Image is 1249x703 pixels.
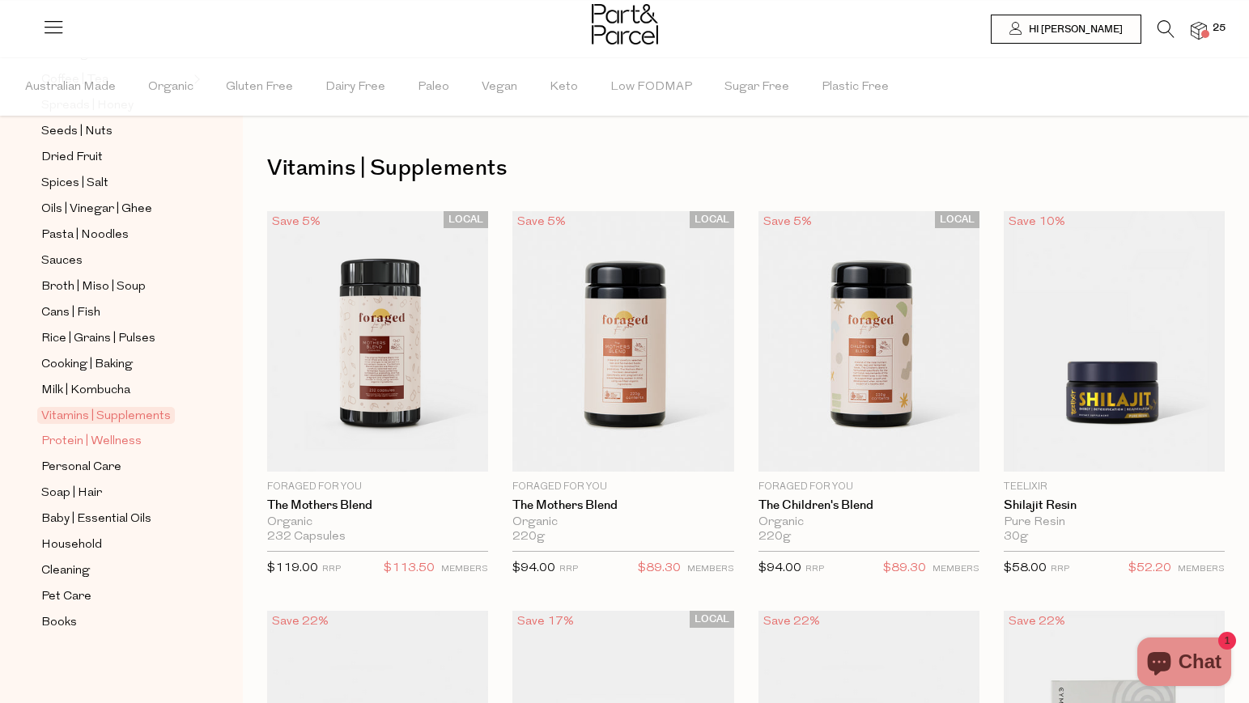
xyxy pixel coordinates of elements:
[41,613,77,633] span: Books
[41,328,189,349] a: Rice | Grains | Pulses
[512,211,733,472] img: The Mothers Blend
[384,558,435,579] span: $113.50
[41,406,189,426] a: Vitamins | Supplements
[41,303,189,323] a: Cans | Fish
[1132,637,1236,690] inbox-online-store-chat: Shopify online store chat
[41,380,189,400] a: Milk | Kombucha
[441,565,488,574] small: MEMBERS
[758,515,979,530] div: Organic
[325,59,385,116] span: Dairy Free
[512,611,579,633] div: Save 17%
[935,211,979,228] span: LOCAL
[41,199,189,219] a: Oils | Vinegar | Ghee
[267,611,333,633] div: Save 22%
[41,277,146,297] span: Broth | Miso | Soup
[226,59,293,116] span: Gluten Free
[822,59,889,116] span: Plastic Free
[991,15,1141,44] a: Hi [PERSON_NAME]
[724,59,789,116] span: Sugar Free
[482,59,517,116] span: Vegan
[41,509,189,529] a: Baby | Essential Oils
[267,480,488,494] p: Foraged For You
[418,59,449,116] span: Paleo
[41,174,108,193] span: Spices | Salt
[41,277,189,297] a: Broth | Miso | Soup
[512,562,555,574] span: $94.00
[1004,611,1070,633] div: Save 22%
[41,122,113,142] span: Seeds | Nuts
[41,252,83,271] span: Sauces
[41,561,189,581] a: Cleaning
[267,515,488,530] div: Organic
[41,535,189,555] a: Household
[512,498,733,513] a: The Mothers Blend
[322,565,341,574] small: RRP
[610,59,692,116] span: Low FODMAP
[41,225,189,245] a: Pasta | Noodles
[758,211,979,472] img: The Children's Blend
[1051,565,1069,574] small: RRP
[559,565,578,574] small: RRP
[41,536,102,555] span: Household
[512,480,733,494] p: Foraged For You
[267,498,488,513] a: The Mothers Blend
[1004,498,1225,513] a: Shilajit Resin
[638,558,681,579] span: $89.30
[1191,22,1207,39] a: 25
[758,480,979,494] p: Foraged For You
[1004,530,1028,544] span: 30g
[758,611,825,633] div: Save 22%
[41,561,90,581] span: Cleaning
[267,562,318,574] span: $119.00
[687,565,734,574] small: MEMBERS
[1004,562,1047,574] span: $58.00
[37,407,175,424] span: Vitamins | Supplements
[444,211,488,228] span: LOCAL
[1004,480,1225,494] p: Teelixir
[883,558,926,579] span: $89.30
[41,303,100,323] span: Cans | Fish
[690,211,734,228] span: LOCAL
[758,562,801,574] span: $94.00
[41,173,189,193] a: Spices | Salt
[41,251,189,271] a: Sauces
[41,432,142,451] span: Protein | Wellness
[41,483,189,503] a: Soap | Hair
[267,211,325,233] div: Save 5%
[805,565,824,574] small: RRP
[1004,515,1225,530] div: Pure Resin
[41,587,91,607] span: Pet Care
[933,565,979,574] small: MEMBERS
[41,148,103,167] span: Dried Fruit
[550,59,578,116] span: Keto
[148,59,193,116] span: Organic
[41,147,189,167] a: Dried Fruit
[41,354,189,375] a: Cooking | Baking
[41,226,129,245] span: Pasta | Noodles
[41,587,189,607] a: Pet Care
[1178,565,1225,574] small: MEMBERS
[41,458,121,477] span: Personal Care
[41,381,130,400] span: Milk | Kombucha
[267,211,488,472] img: The Mothers Blend
[758,498,979,513] a: The Children's Blend
[758,211,817,233] div: Save 5%
[1209,21,1230,36] span: 25
[1025,23,1123,36] span: Hi [PERSON_NAME]
[267,530,346,544] span: 232 Capsules
[41,355,133,375] span: Cooking | Baking
[41,484,102,503] span: Soap | Hair
[1128,558,1171,579] span: $52.20
[41,431,189,451] a: Protein | Wellness
[1004,211,1225,472] img: Shilajit Resin
[41,121,189,142] a: Seeds | Nuts
[41,510,151,529] span: Baby | Essential Oils
[592,4,658,44] img: Part&Parcel
[512,211,571,233] div: Save 5%
[512,530,545,544] span: 220g
[758,530,791,544] span: 220g
[41,329,155,349] span: Rice | Grains | Pulses
[41,612,189,633] a: Books
[512,515,733,530] div: Organic
[267,150,1225,187] h1: Vitamins | Supplements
